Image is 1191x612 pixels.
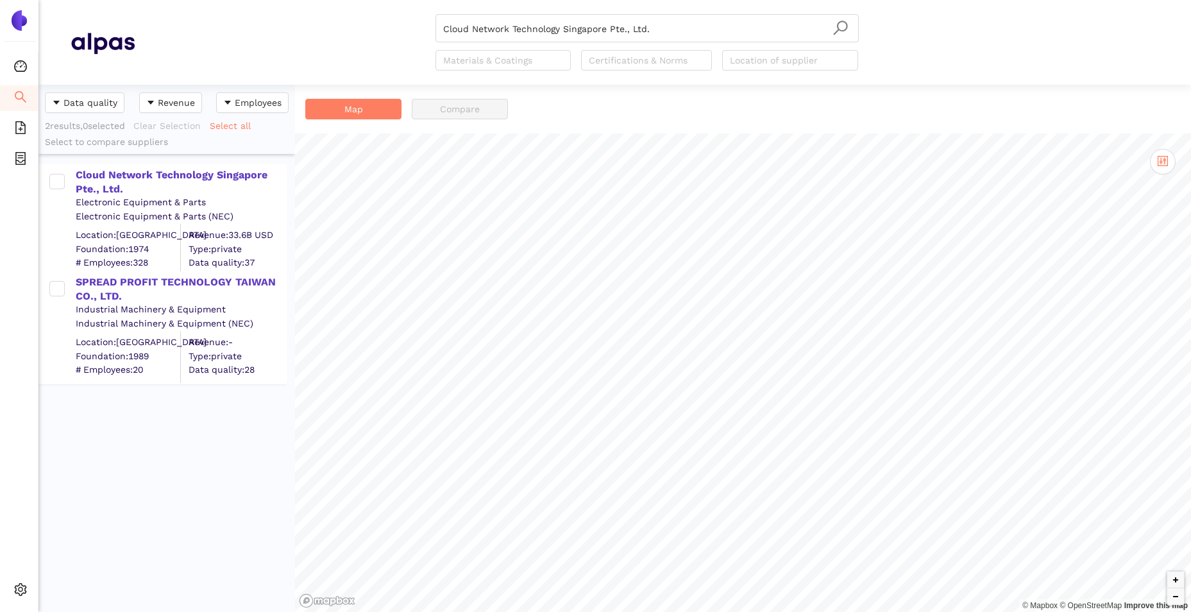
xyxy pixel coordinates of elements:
div: Location: [GEOGRAPHIC_DATA] [76,336,180,349]
button: Zoom in [1167,572,1184,588]
a: Mapbox logo [299,593,355,608]
span: Type: private [189,242,286,255]
span: setting [14,579,27,604]
div: Location: [GEOGRAPHIC_DATA] [76,229,180,242]
button: caret-downRevenue [139,92,202,113]
span: Map [344,102,363,116]
span: 2 results, 0 selected [45,121,125,131]
button: Zoom out [1167,588,1184,605]
span: file-add [14,117,27,142]
button: Map [305,99,401,119]
span: dashboard [14,55,27,81]
span: Select all [210,119,251,133]
span: Foundation: 1974 [76,242,180,255]
span: caret-down [146,98,155,108]
span: caret-down [223,98,232,108]
span: Employees [235,96,282,110]
div: Electronic Equipment & Parts [76,196,286,209]
span: Data quality: 37 [189,257,286,269]
button: caret-downEmployees [216,92,289,113]
button: Clear Selection [133,115,209,136]
div: Cloud Network Technology Singapore Pte., Ltd. [76,168,286,197]
button: Select all [209,115,259,136]
div: Electronic Equipment & Parts (NEC) [76,210,286,223]
span: container [14,148,27,173]
span: # Employees: 20 [76,364,180,377]
span: caret-down [52,98,61,108]
img: Logo [9,10,30,31]
div: Industrial Machinery & Equipment [76,303,286,316]
span: Data quality: 28 [189,364,286,377]
span: Type: private [189,350,286,362]
span: control [1157,155,1169,167]
div: Select to compare suppliers [45,136,289,149]
span: Foundation: 1989 [76,350,180,362]
canvas: Map [295,133,1191,612]
img: Homepage [71,27,135,59]
span: search [14,86,27,112]
span: # Employees: 328 [76,257,180,269]
span: Revenue [158,96,195,110]
div: Industrial Machinery & Equipment (NEC) [76,317,286,330]
button: caret-downData quality [45,92,124,113]
span: search [832,20,849,36]
div: SPREAD PROFIT TECHNOLOGY TAIWAN CO., LTD. [76,275,286,304]
span: Data quality [63,96,117,110]
div: Revenue: - [189,336,286,349]
div: Revenue: 33.6B USD [189,229,286,242]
